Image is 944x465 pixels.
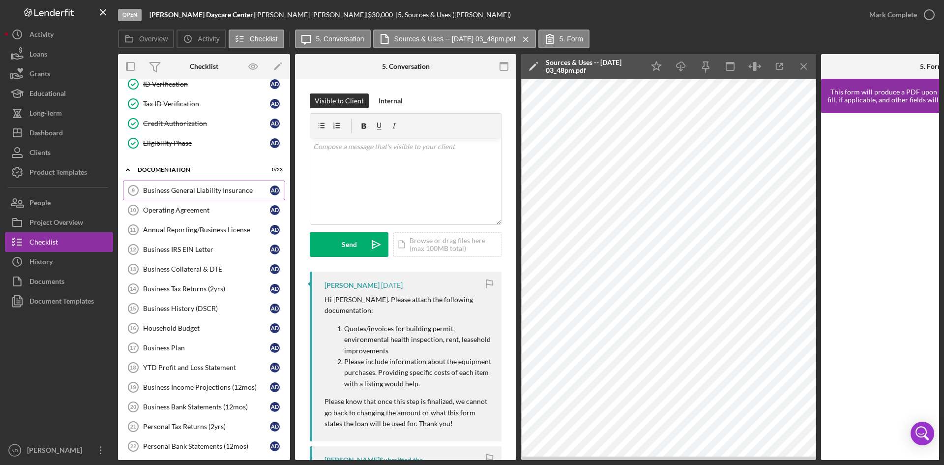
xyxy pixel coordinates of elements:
a: 22Personal Bank Statements (12mos)AD [123,436,285,456]
tspan: 11 [130,227,136,233]
time: 2025-08-11 19:15 [381,281,403,289]
div: A D [270,225,280,235]
a: 21Personal Tax Returns (2yrs)AD [123,417,285,436]
a: Tax ID VerificationAD [123,94,285,114]
button: Overview [118,30,174,48]
a: 18YTD Profit and Loss StatementAD [123,358,285,377]
div: A D [270,343,280,353]
div: Eligibility Phase [143,139,270,147]
tspan: 10 [130,207,136,213]
div: Mark Complete [869,5,917,25]
a: 17Business PlanAD [123,338,285,358]
label: 5. Conversation [316,35,364,43]
label: Sources & Uses -- [DATE] 03_48pm.pdf [394,35,516,43]
div: A D [270,422,280,432]
div: 5. Form [920,62,944,70]
a: 11Annual Reporting/Business LicenseAD [123,220,285,240]
a: 19Business Income Projections (12mos)AD [123,377,285,397]
tspan: 14 [130,286,136,292]
div: Personal Bank Statements (12mos) [143,442,270,450]
div: Open [118,9,142,21]
tspan: 19 [130,384,136,390]
button: Internal [374,93,408,108]
div: Business IRS EIN Letter [143,246,270,253]
div: Business History (DSCR) [143,305,270,312]
a: 15Business History (DSCR)AD [123,299,285,318]
button: 5. Conversation [295,30,371,48]
div: Credit Authorization [143,120,270,127]
a: ID VerificationAD [123,74,285,94]
div: | [149,11,255,19]
div: A D [270,119,280,128]
tspan: 13 [130,266,136,272]
tspan: 12 [130,247,136,252]
div: Operating Agreement [143,206,270,214]
a: Eligibility PhaseAD [123,133,285,153]
div: A D [270,382,280,392]
div: A D [270,323,280,333]
div: Open Intercom Messenger [911,422,934,445]
a: Credit AuthorizationAD [123,114,285,133]
p: Hi [PERSON_NAME]. Please attach the following documentation: [324,294,492,316]
span: $30,000 [368,10,393,19]
div: [PERSON_NAME] [324,281,380,289]
b: [PERSON_NAME] Daycare Center [149,10,253,19]
div: A D [270,441,280,451]
div: Business Bank Statements (12mos) [143,403,270,411]
button: Checklist [229,30,284,48]
button: 5. Form [538,30,590,48]
div: Send [342,232,357,257]
div: A D [270,205,280,215]
div: Business Collateral & DTE [143,265,270,273]
div: Business Income Projections (12mos) [143,383,270,391]
a: 10Operating AgreementAD [123,200,285,220]
div: A D [270,138,280,148]
div: Documentation [138,167,258,173]
button: Sources & Uses -- [DATE] 03_48pm.pdf [373,30,536,48]
tspan: 21 [130,424,136,430]
button: KD[PERSON_NAME] [5,440,113,460]
div: Business Plan [143,344,270,352]
div: Internal [379,93,403,108]
div: [PERSON_NAME] [PERSON_NAME] | [255,11,368,19]
button: Visible to Client [310,93,369,108]
button: Mark Complete [859,5,939,25]
div: A D [270,264,280,274]
label: Activity [198,35,219,43]
a: 9Business General Liability InsuranceAD [123,181,285,200]
div: Business General Liability Insurance [143,186,270,194]
div: [PERSON_NAME] [25,440,88,463]
div: Sources & Uses -- [DATE] 03_48pm.pdf [546,59,639,74]
div: Annual Reporting/Business License [143,226,270,234]
a: 12Business IRS EIN LetterAD [123,240,285,259]
p: Quotes/invoices for building permit, environmental health inspection, rent, leasehold improvements [344,323,492,356]
div: ID Verification [143,80,270,88]
p: Please know that once this step is finalized, we cannot go back to changing the amount or what th... [324,396,492,429]
a: 14Business Tax Returns (2yrs)AD [123,279,285,299]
